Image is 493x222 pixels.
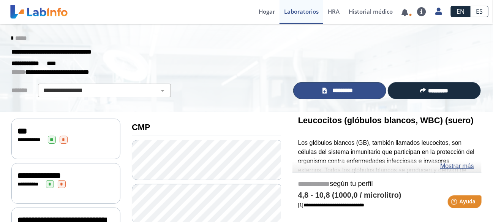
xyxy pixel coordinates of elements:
font: Historial médico [349,8,393,15]
font: ES [476,7,483,16]
font: Mostrar más [440,163,474,169]
font: 4,8 - 10,8 (1000,0 / microlitro) [298,191,401,199]
font: EN [457,7,465,16]
font: [1] [298,202,303,208]
font: Hogar [259,8,275,15]
font: Leucocitos (glóbulos blancos, WBC) (suero) [298,116,474,125]
font: según tu perfil [330,180,373,187]
font: HRA [328,8,340,15]
iframe: Lanzador de widgets de ayuda [425,192,485,214]
font: CMP [132,122,150,132]
font: Laboratorios [284,8,319,15]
